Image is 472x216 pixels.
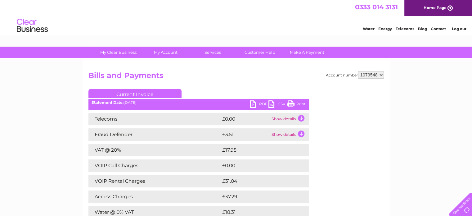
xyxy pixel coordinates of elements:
a: My Account [140,47,191,58]
a: Services [187,47,238,58]
a: Telecoms [396,26,414,31]
td: VOIP Call Charges [88,159,221,172]
td: £37.29 [221,191,296,203]
div: [DATE] [88,100,309,105]
td: Telecoms [88,113,221,125]
img: logo.png [16,16,48,35]
a: My Clear Business [93,47,144,58]
a: Current Invoice [88,89,182,98]
td: VAT @ 20% [88,144,221,156]
a: Blog [418,26,427,31]
div: Account number [326,71,384,79]
a: Energy [378,26,392,31]
a: CSV [268,100,287,109]
td: £0.00 [221,113,270,125]
a: PDF [250,100,268,109]
td: £0.00 [221,159,294,172]
td: Show details [270,128,309,141]
a: Water [363,26,375,31]
a: Make A Payment [281,47,333,58]
a: Contact [431,26,446,31]
td: £3.51 [221,128,270,141]
h2: Bills and Payments [88,71,384,83]
b: Statement Date: [92,100,124,105]
td: Fraud Defender [88,128,221,141]
td: £17.95 [221,144,295,156]
td: £31.04 [221,175,296,187]
a: Print [287,100,306,109]
td: VOIP Rental Charges [88,175,221,187]
a: Log out [452,26,466,31]
a: 0333 014 3131 [355,3,398,11]
td: Access Charges [88,191,221,203]
a: Customer Help [234,47,285,58]
td: Show details [270,113,309,125]
div: Clear Business is a trading name of Verastar Limited (registered in [GEOGRAPHIC_DATA] No. 3667643... [90,3,383,30]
